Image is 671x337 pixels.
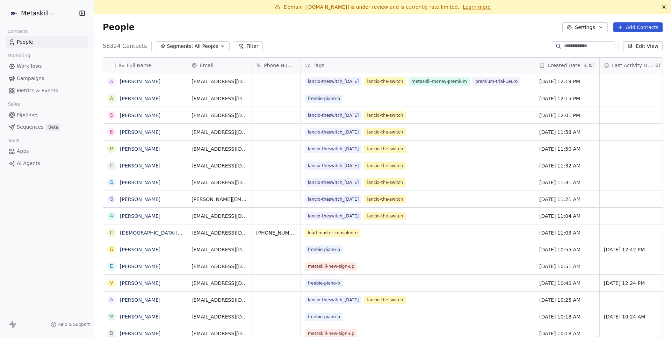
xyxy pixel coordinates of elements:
div: E [110,128,113,136]
span: lancio-the-switch [364,128,406,136]
div: d [110,330,114,337]
span: [DATE] 10:18 AM [539,313,595,320]
span: Apps [17,148,29,155]
span: freebie-piano-b [305,94,343,103]
a: [PERSON_NAME] [120,280,160,286]
span: [DATE] 12:19 PM [539,78,595,85]
span: [EMAIL_ADDRESS][DOMAIN_NAME] [192,213,247,220]
span: [EMAIL_ADDRESS][DOMAIN_NAME] [192,78,247,85]
a: [PERSON_NAME] [120,129,160,135]
img: AVATAR%20METASKILL%20-%20Colori%20Positivo.png [10,9,18,17]
span: [DATE] 10:18 AM [539,330,595,337]
span: [EMAIL_ADDRESS][DOMAIN_NAME] [192,95,247,102]
a: Help & Support [51,322,90,327]
span: lancio-theswitch_[DATE] [305,128,361,136]
span: [DATE] 11:50 AM [539,145,595,152]
span: [DATE] 11:32 AM [539,162,595,169]
div: Last Activity DateIST [600,58,664,73]
span: freebie-piano-b [305,279,343,287]
span: metaskill-money-premium [409,77,470,86]
div: S [110,112,113,119]
span: lancio-theswitch_[DATE] [305,77,361,86]
span: [EMAIL_ADDRESS][DOMAIN_NAME] [192,179,247,186]
span: [DATE] 10:55 AM [539,246,595,253]
span: [EMAIL_ADDRESS][DOMAIN_NAME] [192,229,247,236]
span: [EMAIL_ADDRESS][DOMAIN_NAME] [192,313,247,320]
a: [PERSON_NAME] [120,314,160,320]
span: [EMAIL_ADDRESS][DOMAIN_NAME] [192,263,247,270]
span: lancio-the-switch [364,145,406,153]
span: [DATE] 11:31 AM [539,179,595,186]
span: [PERSON_NAME][EMAIL_ADDRESS][DOMAIN_NAME] [192,196,247,203]
a: [PERSON_NAME] [120,79,160,84]
span: [DATE] 10:51 AM [539,263,595,270]
span: metaskill-new-sign-up [305,262,357,271]
span: lancio-theswitch_[DATE] [305,178,361,187]
div: C [110,229,113,236]
div: M [109,313,114,320]
span: [DATE] 11:04 AM [539,213,595,220]
span: Last Activity Date [612,62,653,69]
a: Pipelines [6,109,88,121]
span: IST [589,63,595,68]
span: Help & Support [58,322,90,327]
span: lancio-theswitch_[DATE] [305,145,361,153]
span: Phone Number [264,62,296,69]
button: Settings [562,22,607,32]
a: [PERSON_NAME] [120,247,160,252]
a: AI Agents [6,158,88,169]
span: 58324 Contacts [103,42,147,50]
a: [PERSON_NAME] [120,213,160,219]
div: G [110,179,114,186]
span: [DATE] 10:25 AM [539,296,595,303]
span: Email [200,62,214,69]
a: [PERSON_NAME] [120,113,160,118]
span: Domain [[DOMAIN_NAME]] is under review and is currently rate limited. [284,4,459,10]
div: A [110,212,113,220]
span: Metaskill [21,9,49,18]
div: Tags [301,58,535,73]
span: lancio-the-switch [364,296,406,304]
span: [EMAIL_ADDRESS][DOMAIN_NAME] [192,246,247,253]
span: Created Date [548,62,580,69]
span: lancio-theswitch_[DATE] [305,162,361,170]
span: lancio-theswitch_[DATE] [305,111,361,120]
a: Metrics & Events [6,85,88,96]
span: [EMAIL_ADDRESS][DOMAIN_NAME] [192,145,247,152]
span: [DATE] 12:24 PM [604,280,660,287]
span: [DATE] 12:42 PM [604,246,660,253]
span: [DATE] 11:03 AM [539,229,595,236]
a: Workflows [6,60,88,72]
div: G [110,246,114,253]
div: Email [187,58,252,73]
div: A [110,296,113,303]
span: lancio-the-switch [364,178,406,187]
span: People [103,22,135,33]
span: [DATE] 10:24 AM [604,313,660,320]
span: lead-master-consulente [305,229,360,237]
div: Phone Number [252,58,301,73]
a: [PERSON_NAME] [120,297,160,303]
span: Segments: [167,43,193,50]
span: Tags [313,62,324,69]
a: [PERSON_NAME] [120,146,160,152]
span: freebie-piano-b [305,313,343,321]
span: Contacts [5,26,31,37]
span: AI Agents [17,160,40,167]
span: People [17,38,33,46]
div: Full Name [103,58,187,73]
a: [DEMOGRAPHIC_DATA][PERSON_NAME] [120,230,216,236]
span: lancio-the-switch [364,77,406,86]
span: lancio-the-switch [364,111,406,120]
span: Tools [5,135,22,146]
span: [DATE] 11:21 AM [539,196,595,203]
span: [EMAIL_ADDRESS][DOMAIN_NAME] [192,112,247,119]
a: SequencesBeta [6,121,88,133]
div: G [110,195,114,203]
a: People [6,36,88,48]
button: Metaskill [8,7,57,19]
span: Workflows [17,63,42,70]
span: lancio-theswitch_[DATE] [305,212,361,220]
span: [EMAIL_ADDRESS][DOMAIN_NAME] [192,296,247,303]
a: [PERSON_NAME] [120,264,160,269]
